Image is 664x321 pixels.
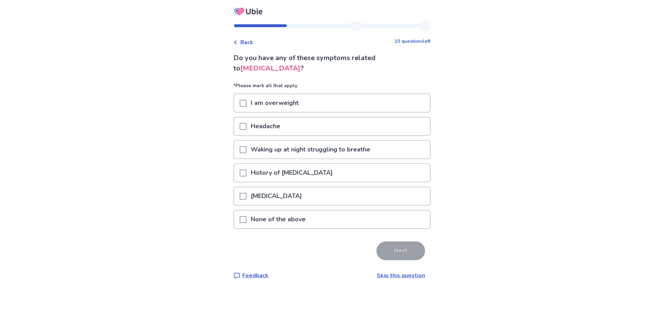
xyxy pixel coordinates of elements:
[247,94,303,112] p: I am overweight
[247,141,374,158] p: Waking up at night struggling to breathe
[242,271,268,280] p: Feedback
[233,82,431,93] p: *Please mark all that apply
[395,38,431,45] p: 10 questions left
[376,241,425,260] button: Next
[233,271,268,280] a: Feedback
[240,38,253,47] span: Back
[247,117,284,135] p: Headache
[247,164,337,182] p: History of [MEDICAL_DATA]
[233,53,431,74] p: Do you have any of these symptoms related to ?
[247,211,310,228] p: None of the above
[240,64,300,73] span: [MEDICAL_DATA]
[377,272,425,279] a: Skip this question
[247,187,306,205] p: [MEDICAL_DATA]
